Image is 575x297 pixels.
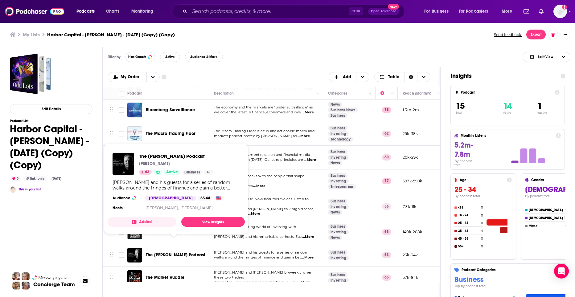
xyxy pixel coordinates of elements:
h3: Audience [113,196,140,201]
a: Technology [328,137,353,142]
span: The Macro Trading Floor is a fun and actionable macro and [214,129,314,133]
h4: 35 - 44 [458,229,480,233]
h4: 0 [481,205,483,210]
button: Column Actions [435,90,442,97]
a: Business [328,199,347,204]
a: Bloomberg Surveillance [127,103,142,117]
span: Audience & More [190,55,218,59]
h3: Harbor Capital - [PERSON_NAME] - [DATE] (Copy) (Copy) [47,32,175,38]
span: More [502,7,512,16]
div: [DEMOGRAPHIC_DATA] [145,196,196,201]
span: For Business [424,7,449,16]
button: open menu [127,6,161,16]
h4: By podcast total [454,194,512,198]
span: Monitoring [131,7,153,16]
button: Open AdvancedNew [368,8,399,15]
a: [PERSON_NAME] [180,205,213,210]
a: Charts [102,6,123,16]
p: Active [503,111,512,114]
a: Investing [328,179,349,184]
button: + Add [329,72,369,82]
a: News [328,210,342,215]
span: Podcasts [76,7,95,16]
h2: Choose View [523,52,570,62]
span: ...More [248,211,260,216]
span: 5.2m-7.8m [454,140,473,159]
button: Column Actions [314,90,322,97]
input: Search podcasts, credits, & more... [190,6,349,16]
h3: Podcast List [10,119,92,123]
a: Business [182,170,203,175]
h4: 0 [565,208,567,212]
button: Has Guests [125,52,155,62]
span: The economy and the markets are "under surveillance" as [214,105,313,109]
button: Choose View [374,72,431,82]
h4: Podcast [461,90,552,95]
span: ...More [304,157,316,162]
h4: 25 - 34 [458,221,479,225]
a: Business [328,149,347,154]
a: News [328,235,342,240]
span: Open Advanced [371,10,396,13]
div: Open Intercom Messenger [554,264,569,279]
span: Bloomberg Surveillance [146,107,195,112]
h4: 45 - 54 [458,237,480,241]
button: Active [160,52,180,62]
button: Move [109,129,113,138]
h4: 0 [481,214,483,218]
button: Move [109,250,113,260]
a: Business [328,126,347,131]
a: My Lists [23,32,40,38]
div: Sort Direction [404,72,417,82]
button: open menu [72,6,103,16]
p: Total [456,111,484,114]
span: ...More [302,110,314,115]
h4: [DEMOGRAPHIC_DATA] [529,208,564,212]
span: Table [388,75,399,79]
button: Send feedback. [492,32,524,37]
a: Investing [328,230,349,234]
p: 63 [382,252,391,258]
a: Show notifications dropdown [536,6,546,17]
h4: 4 [481,229,483,233]
p: 57k-84k [403,275,418,280]
a: Investing [328,204,349,209]
p: 23k-34k [403,252,418,258]
a: Harbor Capital - Jake Schurmeier - May 23, 2025 (Copy) (Copy) [10,54,51,94]
img: The Grant Williams Podcast [113,153,134,175]
span: For Podcasters [459,7,488,16]
div: Podcast [127,90,142,97]
a: The Macro Trading Floor [146,131,195,137]
button: Column Actions [389,90,396,97]
a: The Market Huddle [146,275,184,281]
h2: Choose List sort [108,72,160,82]
p: 20k-29k [403,155,418,160]
p: 140k-208k [403,229,422,234]
h4: 11 [481,221,483,225]
span: Charts [106,7,119,16]
img: Barbara Profile [22,282,30,290]
p: 25k-38k [403,131,418,136]
a: Business [328,113,347,118]
a: Business [328,224,347,229]
button: Show profile menu [553,5,567,18]
h4: Age [460,178,504,182]
div: 35-44 [198,196,212,201]
p: 1.3m-2m [403,107,419,112]
span: Hedgeye is an investment research and financial media [214,153,310,157]
button: Move [109,105,113,115]
a: Investing [328,255,349,260]
button: Edit Details [10,104,92,114]
div: Search podcasts, credits, & more... [179,4,410,18]
span: Active [165,55,175,59]
a: [PERSON_NAME], [146,205,179,210]
button: open menu [497,6,520,16]
span: Toggle select row [119,275,124,280]
span: ...More [298,280,311,285]
img: The Market Huddle [127,270,142,285]
span: [PERSON_NAME] and his remarkable co-hosts. Eac [214,234,302,239]
h4: 0 [481,244,483,248]
h4: Hosts [113,205,123,210]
